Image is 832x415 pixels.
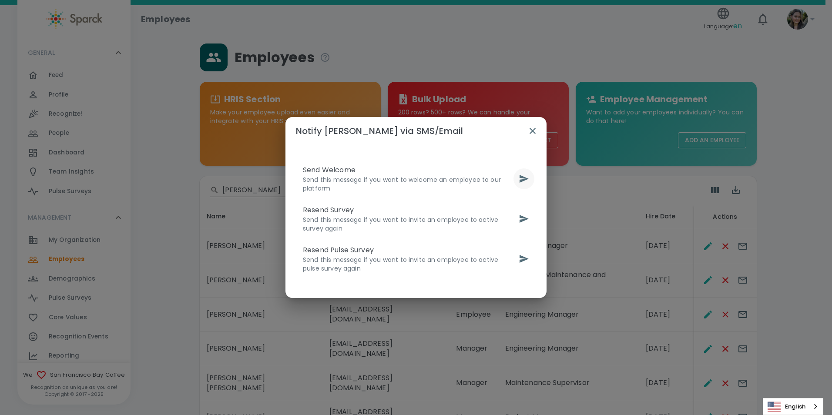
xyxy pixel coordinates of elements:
[303,245,515,255] span: Resend Pulse Survey
[285,117,547,145] h2: Notify [PERSON_NAME] via SMS/Email
[763,398,823,415] aside: Language selected: English
[513,168,534,189] button: send
[303,175,515,193] p: Send this message if you want to welcome an employee to our platform
[303,255,515,273] p: Send this message if you want to invite an employee to active pulse survey again
[303,205,515,215] span: Resend Survey
[763,398,823,415] div: Language
[513,208,534,229] button: send
[763,398,823,415] a: English
[303,215,515,233] p: Send this message if you want to invite an employee to active survey again
[303,165,515,175] span: Send Welcome
[513,248,534,269] button: send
